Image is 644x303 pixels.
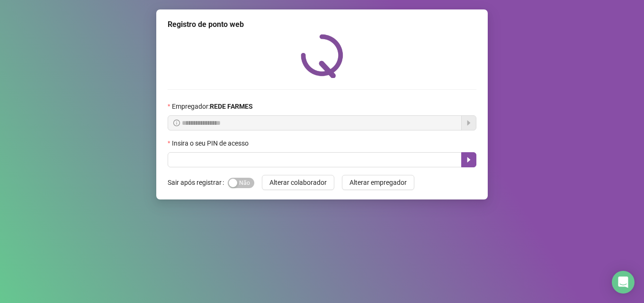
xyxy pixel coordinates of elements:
[168,138,255,148] label: Insira o seu PIN de acesso
[168,19,476,30] div: Registro de ponto web
[172,101,253,112] span: Empregador :
[262,175,334,190] button: Alterar colaborador
[168,175,228,190] label: Sair após registrar
[612,271,635,294] div: Open Intercom Messenger
[210,103,253,110] strong: REDE FARMES
[349,177,407,188] span: Alterar empregador
[465,156,473,164] span: caret-right
[269,177,327,188] span: Alterar colaborador
[301,34,343,78] img: QRPoint
[173,120,180,126] span: info-circle
[342,175,414,190] button: Alterar empregador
